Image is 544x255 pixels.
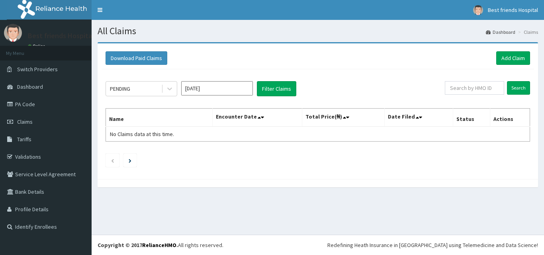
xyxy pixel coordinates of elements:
[98,26,538,36] h1: All Claims
[181,81,253,95] input: Select Month and Year
[106,51,167,65] button: Download Paid Claims
[486,29,515,35] a: Dashboard
[327,241,538,249] div: Redefining Heath Insurance in [GEOGRAPHIC_DATA] using Telemedicine and Data Science!
[445,81,504,95] input: Search by HMO ID
[17,118,33,125] span: Claims
[302,109,385,127] th: Total Price(₦)
[17,66,58,73] span: Switch Providers
[488,6,538,14] span: Best friends Hospital
[92,235,544,255] footer: All rights reserved.
[496,51,530,65] a: Add Claim
[17,136,31,143] span: Tariffs
[111,157,114,164] a: Previous page
[507,81,530,95] input: Search
[473,5,483,15] img: User Image
[106,109,213,127] th: Name
[17,83,43,90] span: Dashboard
[142,241,176,249] a: RelianceHMO
[110,85,130,93] div: PENDING
[385,109,453,127] th: Date Filed
[213,109,302,127] th: Encounter Date
[28,32,94,39] p: Best friends Hospital
[490,109,530,127] th: Actions
[453,109,490,127] th: Status
[98,241,178,249] strong: Copyright © 2017 .
[257,81,296,96] button: Filter Claims
[129,157,131,164] a: Next page
[4,24,22,42] img: User Image
[28,43,47,49] a: Online
[110,130,174,138] span: No Claims data at this time.
[516,29,538,35] li: Claims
